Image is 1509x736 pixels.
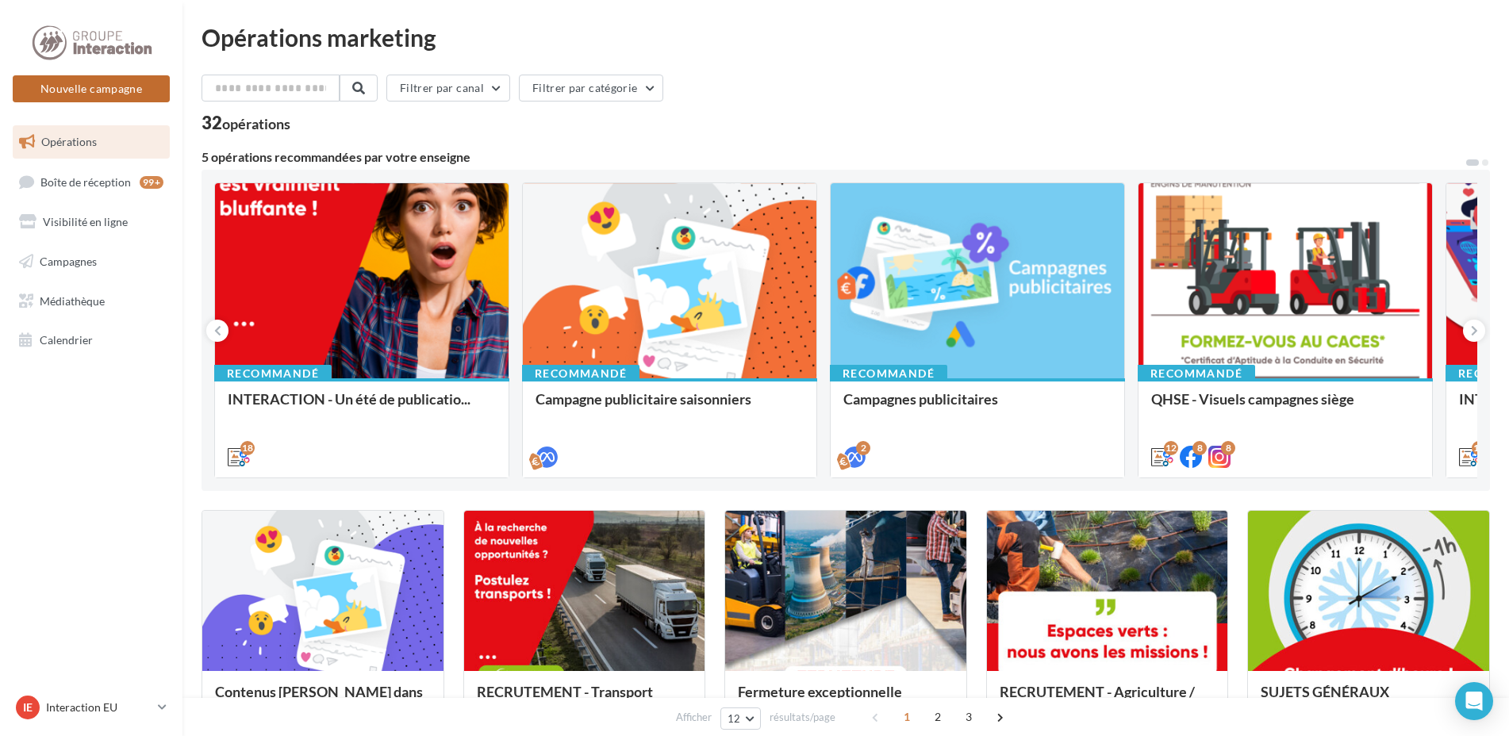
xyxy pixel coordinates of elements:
span: Campagne publicitaire saisonniers [536,390,751,408]
div: 12 [1164,441,1178,455]
span: Visibilité en ligne [43,215,128,228]
span: Opérations [41,135,97,148]
button: 12 [720,707,761,730]
div: Recommandé [214,365,332,382]
div: Open Intercom Messenger [1455,682,1493,720]
span: Campagnes publicitaires [843,390,998,408]
p: Interaction EU [46,700,152,715]
a: IE Interaction EU [13,692,170,723]
span: 3 [956,704,981,730]
div: 8 [1192,441,1207,455]
button: Filtrer par canal [386,75,510,102]
a: Calendrier [10,324,173,357]
div: Recommandé [1138,365,1255,382]
span: INTERACTION - Un été de publicatio... [228,390,470,408]
span: IE [23,700,33,715]
span: 2 [925,704,950,730]
div: Opérations marketing [202,25,1490,49]
span: 12 [728,712,741,725]
div: 32 [202,114,290,132]
button: Nouvelle campagne [13,75,170,102]
span: Calendrier [40,333,93,347]
div: 99+ [140,176,163,189]
div: 8 [1221,441,1235,455]
a: Opérations [10,125,173,159]
span: SUJETS GÉNÉRAUX [1261,683,1389,700]
span: Fermeture exceptionnelle [738,683,902,700]
div: 12 [1472,441,1486,455]
span: Médiathèque [40,293,105,307]
button: Filtrer par catégorie [519,75,663,102]
span: résultats/page [770,710,835,725]
div: 18 [240,441,255,455]
a: Boîte de réception99+ [10,165,173,199]
span: Afficher [676,710,712,725]
span: Boîte de réception [40,174,131,188]
a: Visibilité en ligne [10,205,173,239]
a: Campagnes [10,245,173,278]
span: QHSE - Visuels campagnes siège [1151,390,1354,408]
div: 2 [856,441,870,455]
span: Campagnes [40,255,97,268]
div: Recommandé [522,365,639,382]
a: Médiathèque [10,285,173,318]
div: Recommandé [830,365,947,382]
div: 5 opérations recommandées par votre enseigne [202,151,1465,163]
div: opérations [222,117,290,131]
span: 1 [894,704,920,730]
span: RECRUTEMENT - Transport [477,683,653,700]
